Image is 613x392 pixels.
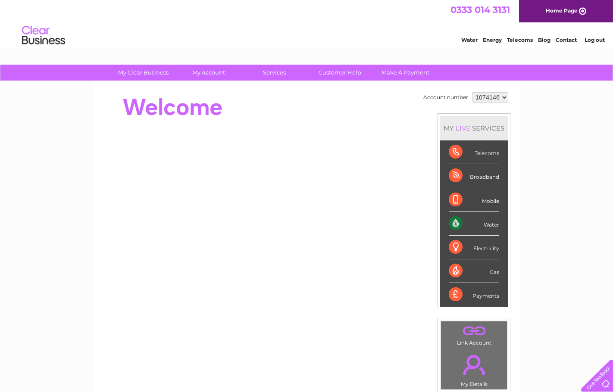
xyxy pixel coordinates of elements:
a: Energy [483,37,502,43]
a: Log out [585,37,605,43]
div: Water [449,212,499,236]
a: Telecoms [507,37,533,43]
img: logo.png [22,22,66,49]
div: Telecoms [449,140,499,164]
div: LIVE [454,124,472,132]
div: Mobile [449,188,499,212]
td: My Details [441,348,507,390]
td: Link Account [441,321,507,348]
a: Services [239,65,310,81]
a: Water [461,37,478,43]
div: Broadband [449,164,499,188]
div: Electricity [449,236,499,259]
div: Clear Business is a trading name of Verastar Limited (registered in [GEOGRAPHIC_DATA] No. 3667643... [103,5,511,42]
a: . [443,350,505,380]
a: Customer Help [304,65,375,81]
a: Contact [556,37,577,43]
a: Make A Payment [370,65,441,81]
a: My Clear Business [108,65,179,81]
div: Payments [449,283,499,306]
div: MY SERVICES [440,116,508,140]
a: . [443,324,505,339]
a: My Account [173,65,244,81]
a: Blog [538,37,550,43]
a: 0333 014 3131 [450,4,510,15]
div: Gas [449,259,499,283]
td: Account number [421,90,470,105]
